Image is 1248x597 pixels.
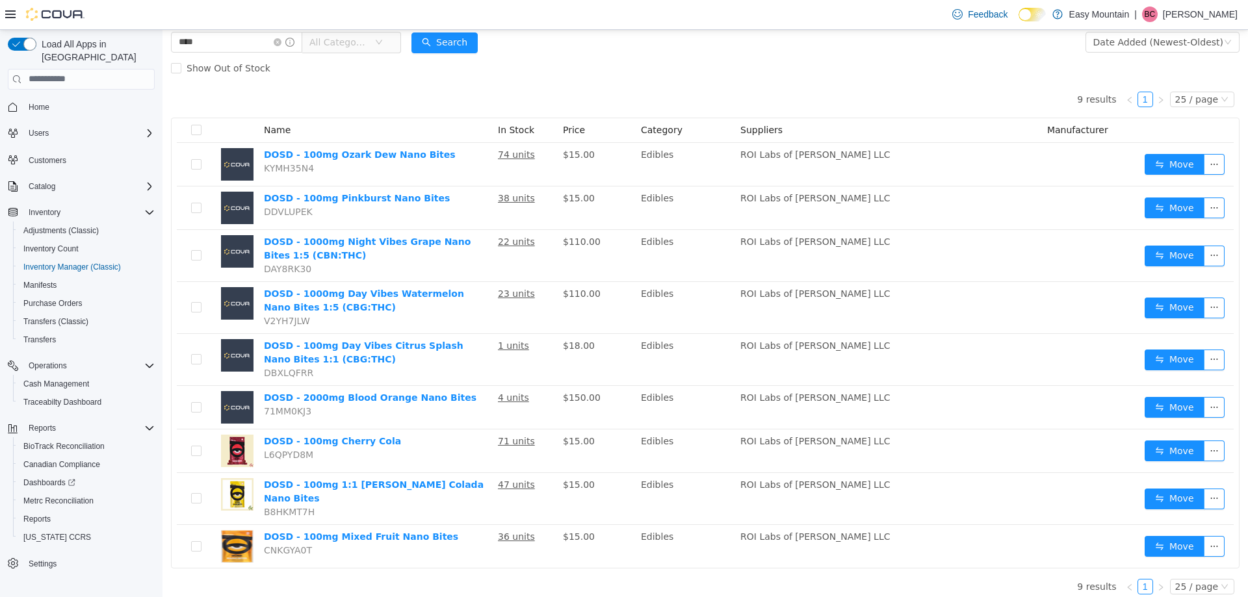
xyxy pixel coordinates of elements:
u: 4 units [335,362,367,373]
p: | [1134,6,1137,22]
button: icon: swapMove [982,168,1042,188]
img: DOSD - 100mg Day Vibes Citrus Splash Nano Bites 1:1 (CBG:THC) placeholder [58,309,91,342]
span: $15.00 [400,450,432,460]
a: DOSD - 1000mg Day Vibes Watermelon Nano Bites 1:5 (CBG:THC) [101,259,302,283]
button: Catalog [3,177,160,196]
td: Edibles [473,443,573,495]
button: icon: ellipsis [1041,367,1062,388]
span: Catalog [29,181,55,192]
span: Inventory Manager (Classic) [18,259,155,275]
a: DOSD - 1000mg Night Vibes Grape Nano Bites 1:5 (CBN:THC) [101,207,308,231]
button: Reports [13,510,160,528]
span: Home [29,102,49,112]
i: icon: down [1061,8,1069,18]
span: Users [29,128,49,138]
span: ROI Labs of [PERSON_NAME] LLC [578,207,727,217]
span: Purchase Orders [18,296,155,311]
a: Traceabilty Dashboard [18,394,107,410]
span: Canadian Compliance [23,459,100,470]
button: icon: ellipsis [1041,459,1062,479]
button: Operations [23,358,72,374]
td: Edibles [473,113,573,157]
u: 74 units [335,120,372,130]
a: Manifests [18,277,62,293]
span: Users [23,125,155,141]
i: icon: down [213,8,220,18]
a: DOSD - 100mg Cherry Cola [101,406,239,416]
i: icon: left [963,553,971,561]
span: ROI Labs of [PERSON_NAME] LLC [578,450,727,460]
button: Manifests [13,276,160,294]
i: icon: left [963,66,971,74]
span: DBXLQFRR [101,338,151,348]
span: Washington CCRS [18,529,155,545]
a: Dashboards [13,474,160,492]
span: L6QPYD8M [101,420,151,430]
td: Edibles [473,304,573,356]
button: Users [23,125,54,141]
button: Customers [3,150,160,169]
li: Next Page [991,62,1006,77]
span: BioTrack Reconciliation [23,441,105,451]
button: icon: ellipsis [1041,411,1062,431]
td: Edibles [473,157,573,200]
span: $18.00 [400,311,432,321]
button: Purchase Orders [13,294,160,312]
span: ROI Labs of [PERSON_NAME] LLC [578,259,727,269]
span: Reports [23,514,51,524]
span: Transfers (Classic) [23,316,88,327]
a: Purchase Orders [18,296,88,311]
button: icon: ellipsis [1041,506,1062,527]
span: ROI Labs of [PERSON_NAME] LLC [578,311,727,321]
button: icon: ellipsis [1041,268,1062,288]
button: Inventory Count [13,240,160,258]
img: DOSD - 100mg Mixed Fruit Nano Bites hero shot [58,500,91,533]
button: Metrc Reconciliation [13,492,160,510]
i: icon: close-circle [111,8,119,16]
span: $110.00 [400,207,438,217]
span: Category [478,95,520,105]
a: DOSD - 100mg Ozark Dew Nano Bites [101,120,293,130]
li: Previous Page [959,549,975,565]
u: 1 units [335,311,367,321]
button: BioTrack Reconciliation [13,437,160,455]
span: Show Out of Stock [19,33,113,44]
i: icon: down [1058,66,1066,75]
span: Purchase Orders [23,298,83,309]
a: Inventory Count [18,241,84,257]
a: Transfers [18,332,61,348]
button: icon: ellipsis [1041,124,1062,145]
span: Settings [23,555,155,572]
span: Operations [23,358,155,374]
button: Home [3,97,160,116]
button: Operations [3,357,160,375]
button: icon: ellipsis [1041,216,1062,236]
i: icon: right [994,66,1002,74]
li: 1 [975,549,991,565]
a: 1 [976,550,990,564]
a: Cash Management [18,376,94,392]
img: DOSD - 1000mg Night Vibes Grape Nano Bites 1:5 (CBN:THC) placeholder [58,205,91,238]
span: ROI Labs of [PERSON_NAME] LLC [578,120,727,130]
a: DOSD - 100mg 1:1 [PERSON_NAME] Colada Nano Bites [101,450,321,474]
span: ROI Labs of [PERSON_NAME] LLC [578,502,727,512]
a: BioTrack Reconciliation [18,438,110,454]
button: Reports [23,420,61,436]
u: 38 units [335,163,372,173]
span: Transfers [23,335,56,345]
img: DOSD - 100mg Pinkburst Nano Bites placeholder [58,162,91,194]
span: ROI Labs of [PERSON_NAME] LLC [578,362,727,373]
button: Transfers (Classic) [13,312,160,331]
span: Inventory Manager (Classic) [23,262,121,272]
a: Adjustments (Classic) [18,223,104,238]
u: 23 units [335,259,372,269]
span: ROI Labs of [PERSON_NAME] LLC [578,406,727,416]
a: DOSD - 100mg Day Vibes Citrus Splash Nano Bites 1:1 (CBG:THC) [101,311,301,335]
span: Transfers [18,332,155,348]
a: Settings [23,556,62,572]
a: Customers [23,153,71,168]
span: BC [1145,6,1156,22]
a: 1 [976,62,990,77]
span: In Stock [335,95,372,105]
img: Cova [26,8,84,21]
